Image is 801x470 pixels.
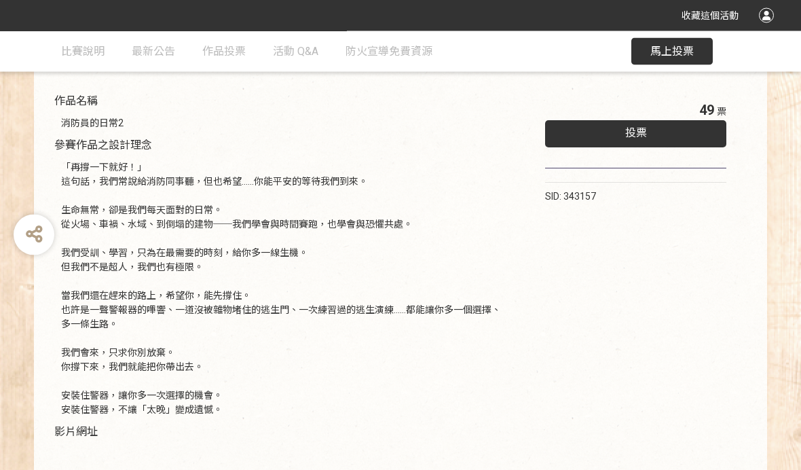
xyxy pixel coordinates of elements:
span: 防火宣導免費資源 [346,45,432,58]
a: 最新公告 [132,31,175,72]
a: 防火宣導免費資源 [346,31,432,72]
span: SID: 343157 [545,192,596,202]
span: 票 [717,107,726,117]
a: 比賽說明 [61,31,105,72]
span: 49 [699,103,714,119]
span: 作品投票 [202,45,246,58]
div: 「再撐一下就好！」 這句話，我們常說給消防同事聽，但也希望......你能平安的等待我們到來。 生命無常，卻是我們每天面對的日常。 從火場、車禍、水域、到倒塌的建物──我們學會與時間賽跑，也學會... [61,161,504,418]
a: 活動 Q&A [273,31,318,72]
span: 馬上投票 [650,45,694,58]
span: 投票 [625,127,647,140]
span: 作品名稱 [54,95,98,108]
span: 影片網址 [54,426,98,439]
span: 活動 Q&A [273,45,318,58]
a: 作品投票 [202,31,246,72]
span: 收藏這個活動 [682,10,739,21]
div: 消防員的日常2 [61,117,504,131]
span: 參賽作品之設計理念 [54,139,152,152]
button: 馬上投票 [631,38,713,65]
span: 比賽說明 [61,45,105,58]
span: 最新公告 [132,45,175,58]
